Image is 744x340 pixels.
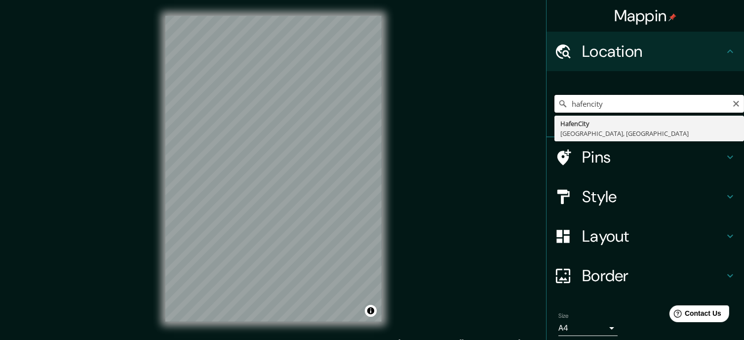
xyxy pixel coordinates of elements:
[560,128,738,138] div: [GEOGRAPHIC_DATA], [GEOGRAPHIC_DATA]
[554,95,744,113] input: Pick your city or area
[582,42,724,61] h4: Location
[656,301,733,329] iframe: Help widget launcher
[582,187,724,207] h4: Style
[582,147,724,167] h4: Pins
[547,32,744,71] div: Location
[582,266,724,286] h4: Border
[547,256,744,296] div: Border
[365,305,377,317] button: Toggle attribution
[668,13,676,21] img: pin-icon.png
[547,137,744,177] div: Pins
[547,216,744,256] div: Layout
[558,320,618,336] div: A4
[732,98,740,108] button: Clear
[582,226,724,246] h4: Layout
[614,6,677,26] h4: Mappin
[165,16,382,322] canvas: Map
[558,312,569,320] label: Size
[560,119,738,128] div: HafenCity
[547,177,744,216] div: Style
